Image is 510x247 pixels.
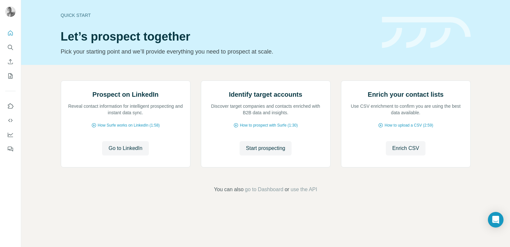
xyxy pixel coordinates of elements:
span: How to upload a CSV (2:59) [385,122,433,128]
button: Start prospecting [240,141,292,155]
div: Open Intercom Messenger [488,212,503,228]
button: Use Surfe API [5,115,16,126]
button: use the API [291,186,317,193]
p: Use CSV enrichment to confirm you are using the best data available. [348,103,464,116]
p: Pick your starting point and we’ll provide everything you need to prospect at scale. [61,47,374,56]
button: Enrich CSV [5,56,16,68]
button: Quick start [5,27,16,39]
button: Use Surfe on LinkedIn [5,100,16,112]
span: Start prospecting [246,144,285,152]
span: How to prospect with Surfe (1:30) [240,122,298,128]
h1: Let’s prospect together [61,30,374,43]
button: Dashboard [5,129,16,141]
div: Quick start [61,12,374,19]
button: Enrich CSV [386,141,426,155]
span: You can also [214,186,243,193]
button: Go to LinkedIn [102,141,149,155]
button: Search [5,42,16,53]
span: or [285,186,289,193]
h2: Enrich your contact lists [368,90,443,99]
h2: Identify target accounts [229,90,302,99]
button: Feedback [5,143,16,155]
img: banner [382,17,471,48]
p: Discover target companies and contacts enriched with B2B data and insights. [208,103,324,116]
img: Avatar [5,6,16,17]
button: go to Dashboard [245,186,283,193]
span: How Surfe works on LinkedIn (1:58) [98,122,160,128]
p: Reveal contact information for intelligent prospecting and instant data sync. [68,103,184,116]
h2: Prospect on LinkedIn [92,90,158,99]
button: My lists [5,70,16,82]
span: Enrich CSV [392,144,419,152]
span: Go to LinkedIn [109,144,142,152]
